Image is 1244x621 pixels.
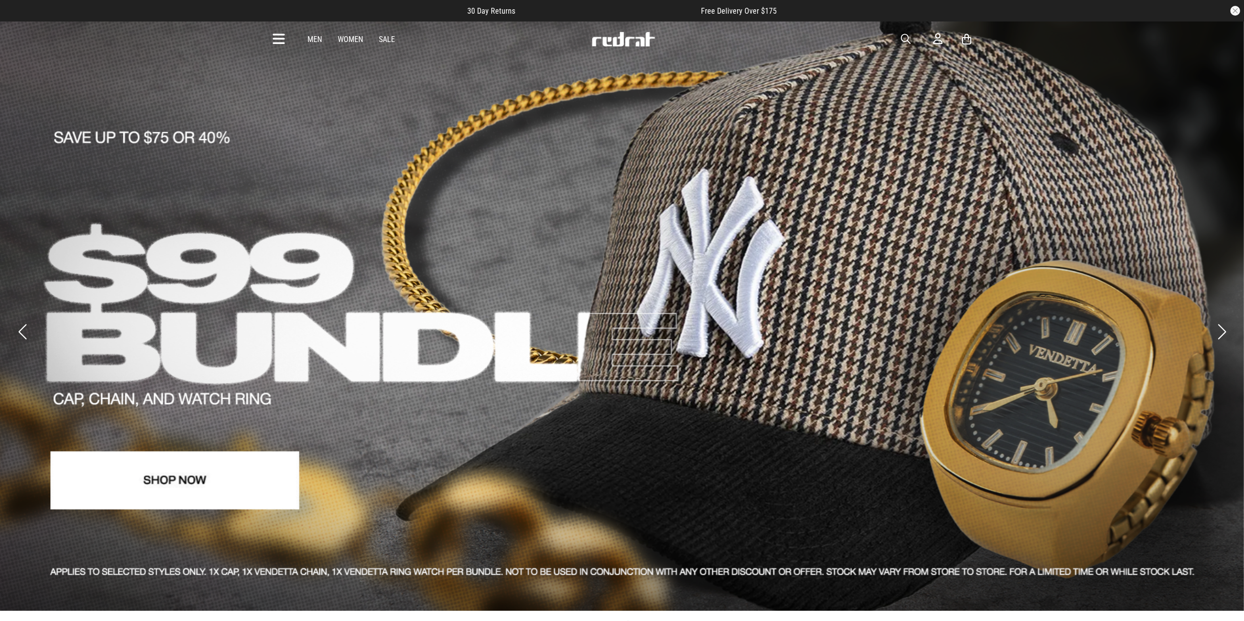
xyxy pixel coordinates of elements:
[535,6,681,16] iframe: Customer reviews powered by Trustpilot
[307,35,322,44] a: Men
[467,6,515,16] span: 30 Day Returns
[591,32,655,46] img: Redrat logo
[338,35,363,44] a: Women
[8,4,37,33] button: Open LiveChat chat widget
[16,321,29,343] button: Previous slide
[379,35,395,44] a: Sale
[701,6,777,16] span: Free Delivery Over $175
[1215,321,1228,343] button: Next slide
